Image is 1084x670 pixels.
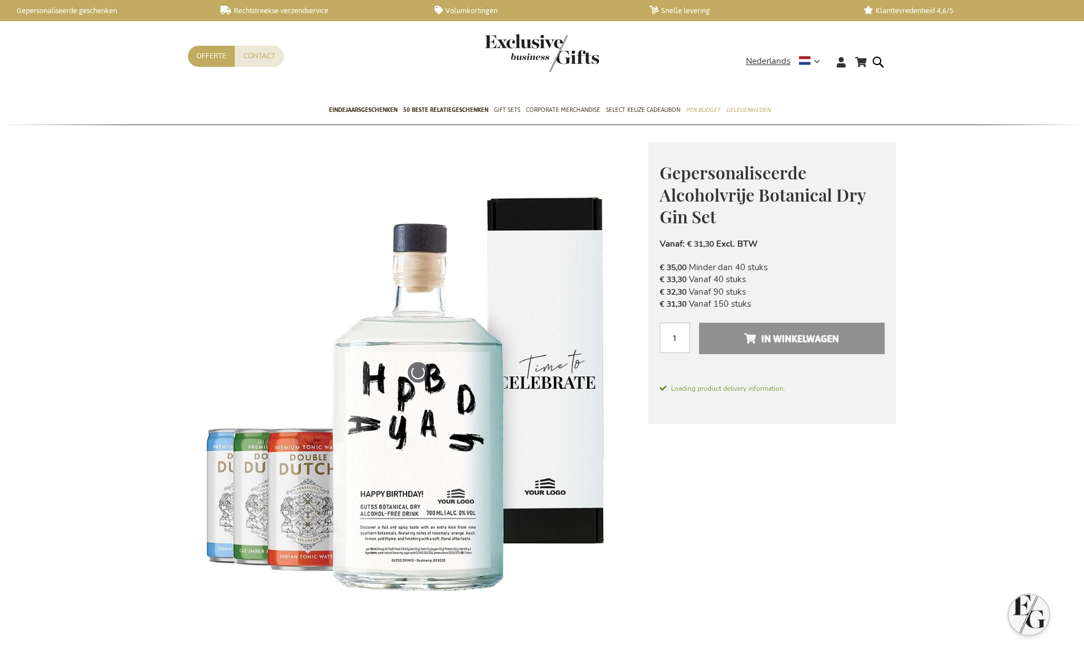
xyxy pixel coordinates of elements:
[526,97,600,125] a: Corporate Merchandise
[660,161,865,228] span: Gepersonaliseerde Alcoholvrije Botanical Dry Gin Set
[660,286,885,298] li: Vanaf 90 stuks
[235,46,284,67] a: Contact
[403,104,488,116] span: 50 beste relatiegeschenken
[435,6,631,15] a: Volumkortingen
[660,262,686,273] span: € 35,00
[508,607,559,663] a: Gepersonaliseerde Alcoholvrije Botanical Dry Gin Set
[660,383,885,394] span: Loading product delivery information.
[606,97,680,125] a: Select Keuze Cadeaubon
[451,607,501,663] a: Gepersonaliseerde Alcoholvrije Botanical Dry Gin Set
[726,97,770,125] a: Gelegenheden
[337,607,387,663] a: Gepersonaliseerde Alcoholvrije Botanical Dry Gin Set
[565,607,616,663] a: Gepersonaliseerde Alcoholvrije Botanical Dry Gin Set
[660,274,686,285] span: € 33,30
[864,6,1060,15] a: Klanttevredenheid 4,6/5
[329,104,398,116] span: Eindejaarsgeschenken
[660,299,686,310] span: € 31,30
[687,239,714,250] span: € 31,30
[188,46,235,67] a: Offerte
[280,607,330,663] a: Personalised Non-Alcoholic Botanical Dry Gin Set
[220,6,417,15] a: Rechtstreekse verzendservice
[606,104,680,116] span: Select Keuze Cadeaubon
[403,97,488,125] a: 50 beste relatiegeschenken
[188,142,648,602] img: Personalised Non-Alcoholic Botanical Dry Gin Set
[660,262,885,274] li: Minder dan 40 stuks
[660,298,885,310] li: Vanaf 150 stuks
[686,97,720,125] a: Per Budget
[485,34,599,72] img: Exclusive Business gifts logo
[329,97,398,125] a: Eindejaarsgeschenken
[660,323,690,353] input: Aantal
[526,104,600,116] span: Corporate Merchandise
[649,6,846,15] a: Snelle levering
[494,104,520,116] span: Gift Sets
[494,97,520,125] a: Gift Sets
[660,287,686,298] span: € 32,30
[716,238,758,250] span: Excl. BTW
[746,55,790,68] span: Nederlands
[660,238,685,250] span: Vanaf:
[726,104,770,116] span: Gelegenheden
[6,6,202,15] a: Gepersonaliseerde geschenken
[394,607,444,663] a: Gepersonaliseerde Alcoholvrije Botanical Dry Gin Set
[485,34,542,72] a: store logo
[660,274,885,286] li: Vanaf 40 stuks
[686,104,720,116] span: Per Budget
